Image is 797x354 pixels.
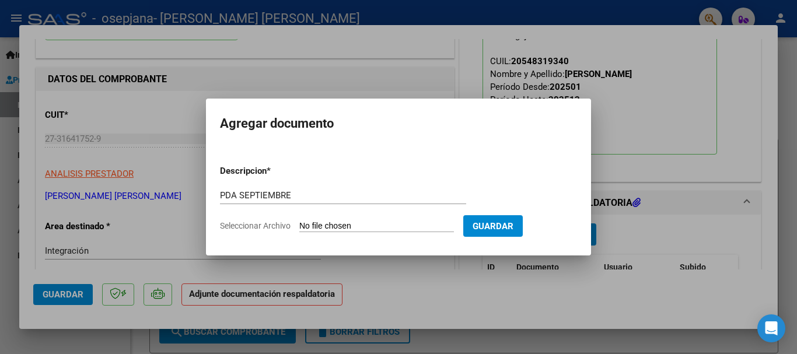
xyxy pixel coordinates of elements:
h2: Agregar documento [220,113,577,135]
div: Open Intercom Messenger [757,314,785,342]
button: Guardar [463,215,523,237]
p: Descripcion [220,164,327,178]
span: Seleccionar Archivo [220,221,291,230]
span: Guardar [473,221,513,232]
